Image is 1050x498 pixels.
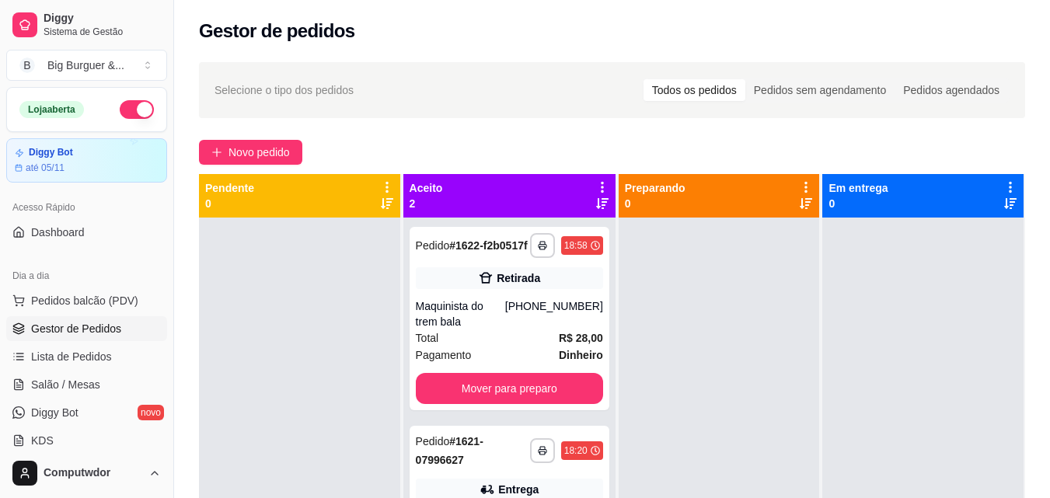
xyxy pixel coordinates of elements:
[205,196,254,211] p: 0
[31,377,100,392] span: Salão / Mesas
[6,400,167,425] a: Diggy Botnovo
[6,428,167,453] a: KDS
[416,373,603,404] button: Mover para preparo
[6,50,167,81] button: Select a team
[19,101,84,118] div: Loja aberta
[559,332,603,344] strong: R$ 28,00
[416,435,483,466] strong: # 1621-07996627
[31,225,85,240] span: Dashboard
[6,344,167,369] a: Lista de Pedidos
[6,316,167,341] a: Gestor de Pedidos
[44,26,161,38] span: Sistema de Gestão
[211,147,222,158] span: plus
[120,100,154,119] button: Alterar Status
[6,288,167,313] button: Pedidos balcão (PDV)
[228,144,290,161] span: Novo pedido
[26,162,65,174] article: até 05/11
[6,372,167,397] a: Salão / Mesas
[6,220,167,245] a: Dashboard
[47,57,124,73] div: Big Burguer & ...
[31,405,78,420] span: Diggy Bot
[6,195,167,220] div: Acesso Rápido
[416,329,439,347] span: Total
[828,196,888,211] p: 0
[6,454,167,492] button: Computwdor
[625,196,685,211] p: 0
[449,239,527,252] strong: # 1622-f2b0517f
[31,321,121,336] span: Gestor de Pedidos
[416,239,450,252] span: Pedido
[215,82,354,99] span: Selecione o tipo dos pedidos
[44,466,142,480] span: Computwdor
[564,444,588,457] div: 18:20
[497,270,540,286] div: Retirada
[6,138,167,183] a: Diggy Botaté 05/11
[559,349,603,361] strong: Dinheiro
[895,79,1008,101] div: Pedidos agendados
[644,79,745,101] div: Todos os pedidos
[205,180,254,196] p: Pendente
[6,6,167,44] a: DiggySistema de Gestão
[505,298,603,329] div: [PHONE_NUMBER]
[19,57,35,73] span: B
[745,79,895,101] div: Pedidos sem agendamento
[410,196,443,211] p: 2
[416,435,450,448] span: Pedido
[564,239,588,252] div: 18:58
[31,293,138,308] span: Pedidos balcão (PDV)
[6,263,167,288] div: Dia a dia
[31,433,54,448] span: KDS
[29,147,73,158] article: Diggy Bot
[828,180,888,196] p: Em entrega
[416,298,505,329] div: Maquinista do trem bala
[498,482,539,497] div: Entrega
[199,19,355,44] h2: Gestor de pedidos
[199,140,302,165] button: Novo pedido
[410,180,443,196] p: Aceito
[44,12,161,26] span: Diggy
[625,180,685,196] p: Preparando
[31,349,112,364] span: Lista de Pedidos
[416,347,472,364] span: Pagamento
